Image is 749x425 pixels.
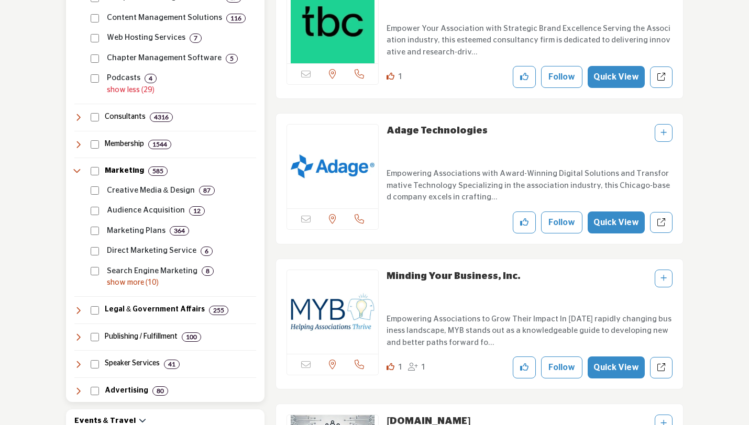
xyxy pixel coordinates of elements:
p: show more (10) [107,277,256,288]
b: 4 [149,75,152,82]
span: 1 [421,363,426,371]
h4: Membership: Services and strategies for member engagement, retention, communication, and research... [105,139,144,150]
input: Select Content Management Solutions checkbox [91,14,99,23]
input: Select Marketing checkbox [91,167,99,175]
img: Minding Your Business, Inc. [287,270,379,354]
p: Marketing Plans: Marketing campaign planning and execution. [107,225,166,237]
h4: Marketing: Strategies and services for audience acquisition, branding, research, and digital and ... [105,166,144,176]
b: 1544 [152,141,167,148]
input: Select Creative Media & Design checkbox [91,186,99,195]
b: 585 [152,167,163,175]
input: Select Marketing Plans checkbox [91,227,99,235]
div: 7 Results For Web Hosting Services [190,33,202,43]
button: Like company [513,211,536,233]
a: Empowering Associations with Award-Winning Digital Solutions and Transformative Technology Specia... [387,162,672,204]
input: Select Search Engine Marketing checkbox [91,267,99,275]
button: Like company [513,356,536,378]
p: Empower Your Association with Strategic Brand Excellence Serving the Association industry, this e... [387,23,672,59]
button: Quick View [588,211,645,233]
input: Select Web Hosting Services checkbox [91,34,99,42]
b: 87 [203,187,211,194]
button: Follow [541,66,582,88]
a: Minding Your Business, Inc. [387,272,521,281]
a: Redirect to listing [650,212,673,233]
input: Select Podcasts checkbox [91,74,99,83]
p: Audience Acquisition: Audience engagement and acquisition strategies. [107,205,185,217]
p: Content Management Solutions: Website and content management software solutions. [107,12,222,24]
div: 5 Results For Chapter Management Software [226,54,238,63]
p: Adage Technologies [387,124,488,159]
div: 8 Results For Search Engine Marketing [202,266,214,276]
a: Redirect to listing [650,357,673,378]
h4: Advertising: Agencies, services, and promotional products that help organizations enhance brand v... [105,386,148,396]
p: Minding Your Business, Inc. [387,270,521,305]
p: Direct Marketing Service: Targeted direct marketing strategies. [107,245,196,257]
div: 12 Results For Audience Acquisition [189,206,205,216]
div: 585 Results For Marketing [148,166,168,176]
img: Adage Technologies [287,125,379,208]
h4: Publishing / Fulfillment: Solutions for creating, distributing, and managing publications, direct... [105,332,178,342]
input: Select Audience Acquisition checkbox [91,207,99,215]
span: 1 [398,73,403,81]
b: 12 [193,207,201,215]
b: 6 [205,248,208,255]
div: 255 Results For Legal & Government Affairs [209,306,228,315]
div: 4316 Results For Consultants [150,113,173,122]
input: Select Publishing / Fulfillment checkbox [91,333,99,341]
div: 1544 Results For Membership [148,140,171,149]
input: Select Legal & Government Affairs checkbox [91,306,99,315]
h4: Legal & Government Affairs: Legal services, advocacy, lobbying, and government relations to suppo... [105,305,205,315]
b: 116 [230,15,241,22]
h4: Speaker Services: Expert speakers, coaching, and leadership development programs, along with spea... [105,359,160,369]
button: Follow [541,356,582,378]
a: Redirect to listing [650,66,673,88]
p: Chapter Management Software: Local chapter management systems. [107,52,222,64]
button: Follow [541,211,582,233]
b: 5 [230,55,234,62]
p: Search Engine Marketing: Online search engine advertising. [107,265,197,277]
p: Creative Media & Design: Creative media and design solutions. [107,185,195,197]
b: 100 [186,333,197,341]
p: show less (29) [107,85,256,96]
div: 116 Results For Content Management Solutions [226,14,246,23]
input: Select Speaker Services checkbox [91,360,99,368]
div: 41 Results For Speaker Services [164,360,180,369]
button: Quick View [588,66,645,88]
div: 4 Results For Podcasts [145,74,157,83]
span: 1 [398,363,403,371]
p: Empowering Associations to Grow Their Impact In [DATE] rapidly changing business landscape, MYB s... [387,314,672,349]
input: Select Chapter Management Software checkbox [91,54,99,63]
b: 4316 [154,114,169,121]
i: Like [387,363,394,371]
b: 7 [194,35,197,42]
input: Select Advertising checkbox [91,387,99,395]
a: Empower Your Association with Strategic Brand Excellence Serving the Association industry, this e... [387,17,672,59]
a: Adage Technologies [387,126,488,136]
input: Select Consultants checkbox [91,113,99,121]
div: 364 Results For Marketing Plans [170,226,189,236]
p: Podcasts: Podcast production and hosting services. [107,72,140,84]
button: Quick View [588,356,645,378]
b: 364 [174,227,185,234]
i: Like [387,72,394,80]
div: 6 Results For Direct Marketing Service [201,247,213,256]
a: Empowering Associations to Grow Their Impact In [DATE] rapidly changing business landscape, MYB s... [387,307,672,349]
p: Web Hosting Services: Website hosting and domain management. [107,32,185,44]
input: Select Direct Marketing Service checkbox [91,247,99,255]
input: Select Membership checkbox [91,140,99,149]
b: 80 [157,387,164,395]
b: 255 [213,307,224,314]
div: 100 Results For Publishing / Fulfillment [182,332,201,342]
p: Empowering Associations with Award-Winning Digital Solutions and Transformative Technology Specia... [387,168,672,204]
b: 8 [206,267,210,275]
div: 87 Results For Creative Media & Design [199,186,215,195]
a: Add To List [660,129,667,137]
a: Add To List [660,275,667,282]
b: 41 [168,361,175,368]
div: Followers [408,362,426,374]
h4: Consultants: Expert guidance across various areas, including technology, marketing, leadership, f... [105,112,146,122]
button: Like company [513,66,536,88]
div: 80 Results For Advertising [152,386,168,396]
